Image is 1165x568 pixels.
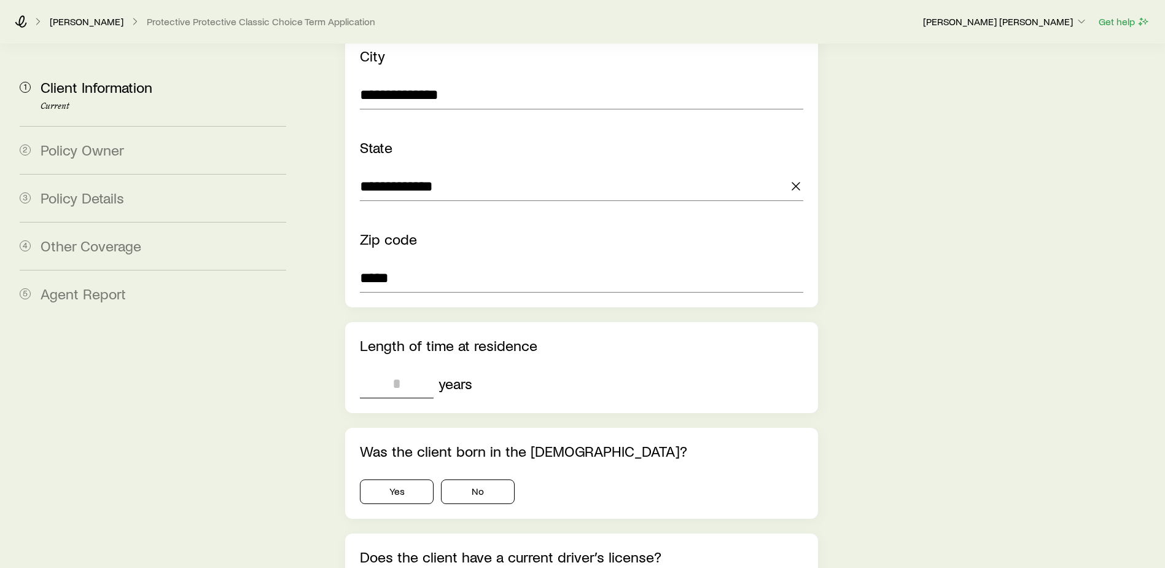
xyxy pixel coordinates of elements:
div: years [438,375,472,392]
button: Yes [360,479,434,504]
span: Policy Owner [41,141,124,159]
button: No [441,479,515,504]
p: Does the client have a current driver’s license? [360,548,803,566]
button: Get help [1098,15,1150,29]
span: 5 [20,288,31,299]
span: 4 [20,240,31,251]
span: Policy Details [41,189,124,207]
span: 1 [20,82,31,93]
span: 3 [20,192,31,203]
label: Zip code [360,230,417,248]
span: Other Coverage [41,237,141,254]
p: Was the client born in the [DEMOGRAPHIC_DATA]? [360,443,803,460]
p: Current [41,101,286,111]
button: Protective Protective Classic Choice Term Application [146,16,376,28]
span: 2 [20,144,31,156]
p: Length of time at residence [360,337,803,354]
span: Agent Report [41,285,126,302]
a: [PERSON_NAME] [49,16,124,28]
p: [PERSON_NAME] [PERSON_NAME] [923,15,1088,28]
label: State [360,138,392,156]
span: Client Information [41,78,152,96]
button: [PERSON_NAME] [PERSON_NAME] [922,15,1088,30]
label: City [360,47,385,65]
